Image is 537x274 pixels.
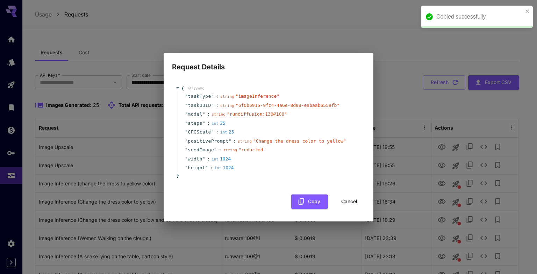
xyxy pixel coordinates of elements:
span: string [212,112,225,117]
span: } [176,172,179,179]
span: string [238,139,252,144]
span: seedImage [188,146,214,153]
span: " redacted " [238,147,266,152]
span: " [211,94,214,99]
span: " [185,103,188,108]
span: : [207,156,210,163]
span: " imageInference " [236,94,279,99]
span: int [220,130,227,135]
span: 9 item s [188,86,204,91]
button: Copy [291,194,328,209]
button: Cancel [334,194,365,209]
span: model [188,111,202,118]
span: " [185,129,188,135]
span: string [220,94,234,99]
span: " [202,111,205,117]
span: positivePrompt [188,138,229,145]
span: " [185,165,188,170]
h2: Request Details [164,53,373,73]
span: : [216,93,219,100]
span: width [188,156,202,163]
span: " [211,129,214,135]
span: : [210,164,213,171]
span: " [202,156,205,162]
span: : [233,138,236,145]
span: string [220,103,234,108]
span: " [214,147,217,152]
div: 1024 [214,164,234,171]
span: " [185,138,188,144]
span: : [216,102,219,109]
span: steps [188,120,202,127]
div: 25 [220,129,234,136]
span: int [214,166,221,170]
span: " Change the dress color to yellow " [253,138,346,144]
div: 25 [212,120,225,127]
span: " [229,138,231,144]
span: " rundiffusion:130@100 " [227,111,287,117]
span: string [223,148,237,152]
span: { [181,85,184,92]
span: " 6f0b6915-9fc4-4a6e-8d88-eabaab6559fb " [236,103,339,108]
span: " [185,94,188,99]
span: : [216,129,219,136]
span: " [185,121,188,126]
span: : [219,146,222,153]
span: taskUUID [188,102,211,109]
span: height [188,164,205,171]
span: : [207,120,210,127]
span: " [185,156,188,162]
span: " [205,165,208,170]
span: : [207,111,210,118]
span: taskType [188,93,211,100]
button: close [525,8,530,14]
span: CFGScale [188,129,211,136]
span: " [211,103,214,108]
span: " [202,121,205,126]
span: int [212,157,219,162]
div: Copied successfully [436,13,523,21]
span: " [185,147,188,152]
div: 1024 [212,156,231,163]
span: " [185,111,188,117]
span: int [212,121,219,126]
